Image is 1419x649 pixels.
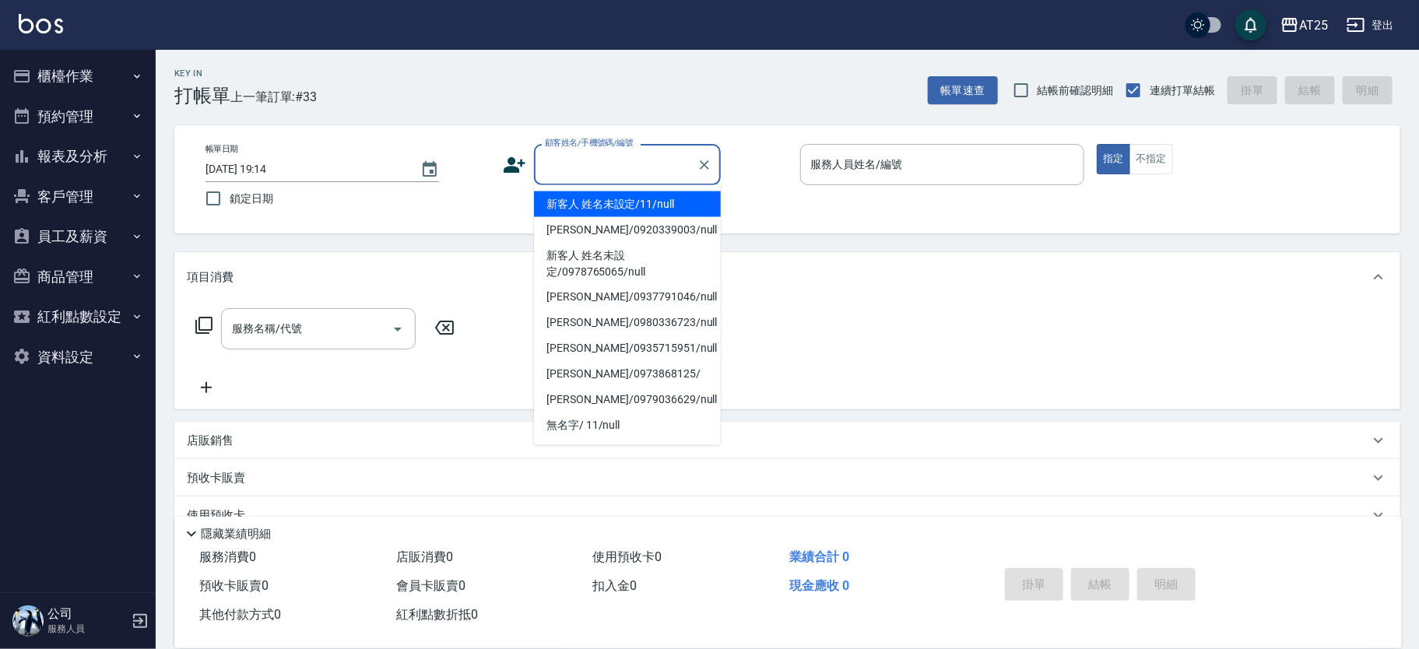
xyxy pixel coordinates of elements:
span: 使用預收卡 0 [593,549,662,564]
span: 鎖定日期 [230,191,273,207]
button: 櫃檯作業 [6,56,149,96]
li: 新客人 姓名未設定/11/null [534,191,721,217]
button: Choose date, selected date is 2025-09-12 [411,151,448,188]
div: 使用預收卡 [174,496,1400,534]
span: 連續打單結帳 [1150,82,1215,99]
button: 帳單速查 [928,76,998,105]
span: 服務消費 0 [199,549,256,564]
p: 預收卡販賣 [187,470,245,486]
li: [PERSON_NAME]/0937791046/null [534,285,721,310]
button: AT25 [1274,9,1334,41]
label: 顧客姓名/手機號碼/編號 [545,137,634,149]
img: Person [12,605,44,637]
button: Open [385,317,410,342]
button: 紅利點數設定 [6,296,149,337]
label: 帳單日期 [205,143,238,155]
p: 使用預收卡 [187,507,245,524]
span: 上一筆訂單:#33 [230,87,318,107]
span: 結帳前確認明細 [1038,82,1114,99]
li: [PERSON_NAME]/0980336723/null [534,310,721,336]
button: 客戶管理 [6,177,149,217]
li: [PERSON_NAME]/0920339003/null [534,217,721,243]
li: 新客人 姓名未設定/0978765065/null [534,243,721,285]
button: 資料設定 [6,337,149,377]
div: 項目消費 [174,252,1400,302]
span: 現金應收 0 [789,578,849,593]
div: 店販銷售 [174,422,1400,459]
span: 紅利點數折抵 0 [396,607,478,622]
span: 其他付款方式 0 [199,607,281,622]
li: [PERSON_NAME]/0935715951/null [534,336,721,362]
span: 會員卡販賣 0 [396,578,465,593]
button: 報表及分析 [6,136,149,177]
p: 項目消費 [187,269,234,286]
div: 預收卡販賣 [174,459,1400,496]
button: 登出 [1340,11,1400,40]
button: 指定 [1097,144,1130,174]
h5: 公司 [47,606,127,622]
button: save [1235,9,1266,40]
span: 預收卡販賣 0 [199,578,269,593]
button: 預約管理 [6,96,149,137]
p: 隱藏業績明細 [201,526,271,542]
li: [PERSON_NAME]/0979036629/null [534,388,721,413]
button: Clear [694,154,715,176]
button: 員工及薪資 [6,216,149,257]
p: 店販銷售 [187,433,234,449]
li: [PERSON_NAME]/0973868125/ [534,362,721,388]
span: 店販消費 0 [396,549,453,564]
div: AT25 [1299,16,1328,35]
button: 不指定 [1129,144,1173,174]
p: 服務人員 [47,622,127,636]
button: 商品管理 [6,257,149,297]
h2: Key In [174,68,230,79]
input: YYYY/MM/DD hh:mm [205,156,405,182]
li: [PERSON_NAME]/0908130680/null [534,439,721,465]
h3: 打帳單 [174,85,230,107]
span: 扣入金 0 [593,578,637,593]
span: 業績合計 0 [789,549,849,564]
img: Logo [19,14,63,33]
li: 無名字/ 11/null [534,413,721,439]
